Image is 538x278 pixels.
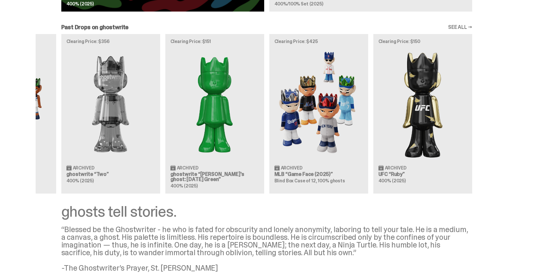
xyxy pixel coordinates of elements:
span: 400% (2025) [378,178,406,184]
a: Clearing Price: $150 Ruby Archived [373,34,472,193]
img: Ruby [378,49,467,160]
span: 400%/100% Set (2025) [274,1,323,7]
a: SEE ALL → [448,25,472,30]
a: Clearing Price: $151 Schrödinger's ghost: Sunday Green Archived [165,34,264,193]
h3: MLB “Game Face (2025)” [274,172,363,177]
span: Archived [73,166,94,170]
img: Schrödinger's ghost: Sunday Green [170,49,259,160]
h3: ghostwrite “Two” [66,172,155,177]
span: 400% (2025) [66,1,94,7]
h2: Past Drops on ghostwrite [61,24,129,30]
span: Blind Box Case of 12, 100% ghosts [274,178,345,184]
img: Two [66,49,155,160]
span: Archived [281,166,302,170]
a: Clearing Price: $356 Two Archived [61,34,160,193]
img: Game Face (2025) [274,49,363,160]
span: Archived [177,166,198,170]
h3: UFC “Ruby” [378,172,467,177]
span: 400% (2025) [66,178,94,184]
h3: ghostwrite “[PERSON_NAME]'s ghost: [DATE] Green” [170,172,259,182]
p: Clearing Price: $150 [378,39,467,44]
p: Clearing Price: $356 [66,39,155,44]
span: Archived [385,166,406,170]
span: 400% (2025) [170,183,198,189]
a: Clearing Price: $425 Game Face (2025) Archived [269,34,368,193]
div: ghosts tell stories. [61,204,472,219]
p: Clearing Price: $151 [170,39,259,44]
p: Clearing Price: $425 [274,39,363,44]
div: “Blessed be the Ghostwriter - he who is fated for obscurity and lonely anonymity, laboring to tel... [61,226,472,272]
